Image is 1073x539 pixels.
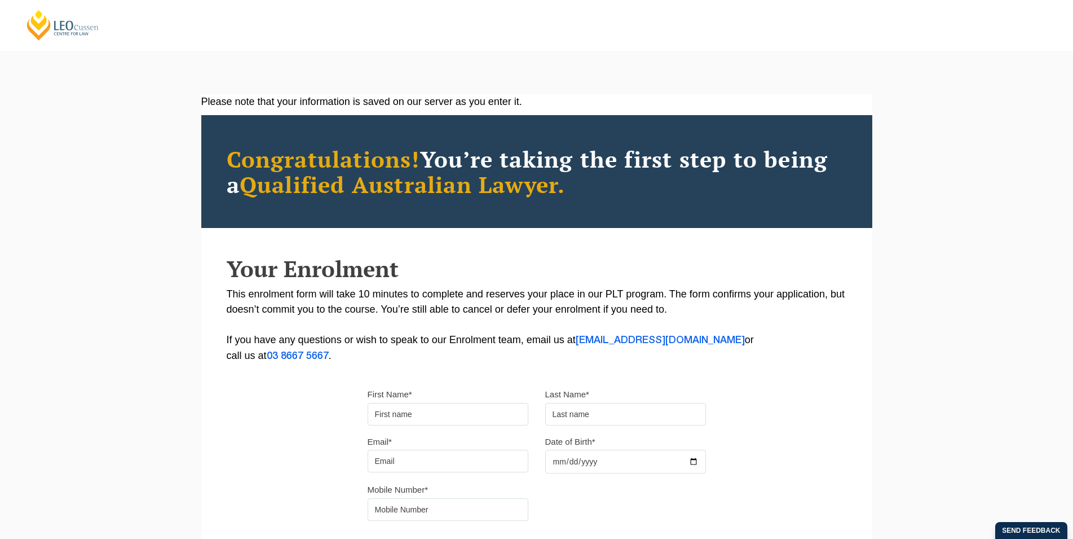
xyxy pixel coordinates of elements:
[227,256,847,281] h2: Your Enrolment
[201,94,872,109] div: Please note that your information is saved on our server as you enter it.
[368,436,392,448] label: Email*
[368,450,528,472] input: Email
[267,352,329,361] a: 03 8667 5667
[576,336,745,345] a: [EMAIL_ADDRESS][DOMAIN_NAME]
[368,389,412,400] label: First Name*
[368,498,528,521] input: Mobile Number
[25,9,100,41] a: [PERSON_NAME] Centre for Law
[227,287,847,364] p: This enrolment form will take 10 minutes to complete and reserves your place in our PLT program. ...
[545,403,706,426] input: Last name
[997,463,1045,511] iframe: LiveChat chat widget
[227,146,847,197] h2: You’re taking the first step to being a
[240,169,566,199] span: Qualified Australian Lawyer.
[545,389,589,400] label: Last Name*
[545,436,595,448] label: Date of Birth*
[368,484,429,496] label: Mobile Number*
[227,144,420,174] span: Congratulations!
[368,403,528,426] input: First name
